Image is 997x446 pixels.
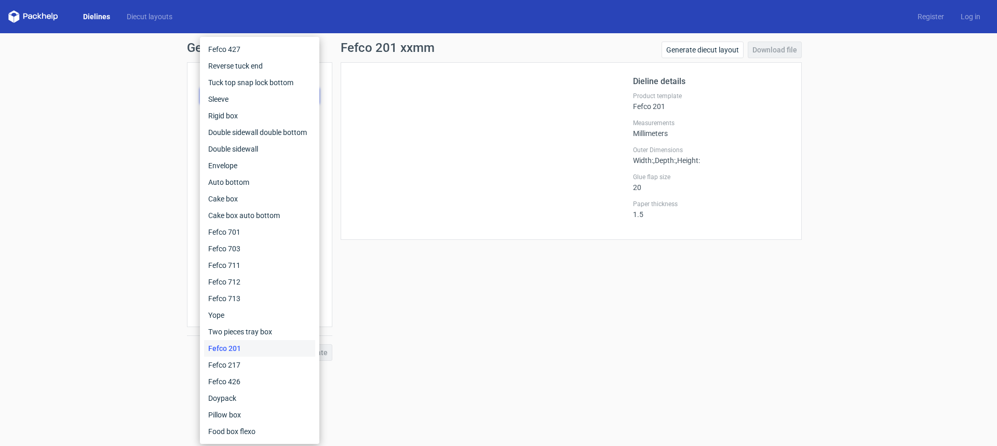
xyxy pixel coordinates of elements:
div: Two pieces tray box [204,323,315,340]
label: Measurements [633,119,789,127]
label: Paper thickness [633,200,789,208]
div: Auto bottom [204,174,315,191]
div: Fefco 701 [204,224,315,240]
div: Rigid box [204,107,315,124]
div: Doypack [204,390,315,407]
div: Fefco 427 [204,41,315,58]
label: Glue flap size [633,173,789,181]
div: Fefco 703 [204,240,315,257]
div: Cake box auto bottom [204,207,315,224]
h1: Fefco 201 xxmm [341,42,435,54]
div: Fefco 426 [204,373,315,390]
h1: Generate new dieline [187,42,810,54]
a: Log in [952,11,989,22]
span: , Height : [676,156,700,165]
label: Outer Dimensions [633,146,789,154]
h2: Dieline details [633,75,789,88]
div: Double sidewall double bottom [204,124,315,141]
a: Diecut layouts [118,11,181,22]
div: Sleeve [204,91,315,107]
div: Cake box [204,191,315,207]
div: 1.5 [633,200,789,219]
div: Yope [204,307,315,323]
label: Product template [633,92,789,100]
div: Double sidewall [204,141,315,157]
a: Generate diecut layout [662,42,744,58]
div: Millimeters [633,119,789,138]
a: Register [909,11,952,22]
div: Fefco 201 [633,92,789,111]
div: Pillow box [204,407,315,423]
a: Dielines [75,11,118,22]
div: 20 [633,173,789,192]
div: Fefco 712 [204,274,315,290]
span: Width : [633,156,653,165]
div: Envelope [204,157,315,174]
div: Fefco 711 [204,257,315,274]
div: Reverse tuck end [204,58,315,74]
div: Tuck top snap lock bottom [204,74,315,91]
div: Fefco 713 [204,290,315,307]
span: , Depth : [653,156,676,165]
div: Fefco 201 [204,340,315,357]
div: Food box flexo [204,423,315,440]
div: Fefco 217 [204,357,315,373]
